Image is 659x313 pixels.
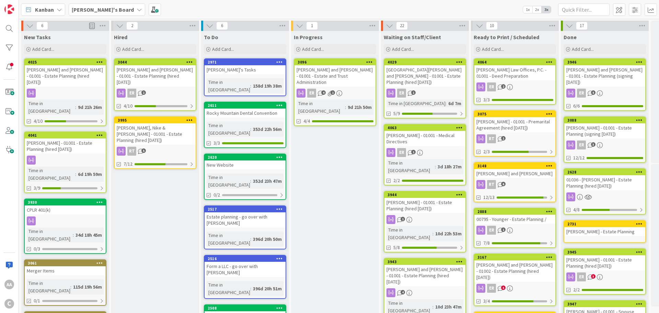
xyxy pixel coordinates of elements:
div: 2611 [205,102,286,109]
div: 2731 [567,222,645,226]
div: Time in [GEOGRAPHIC_DATA] [27,227,73,243]
div: 10d 22h 53m [433,230,463,237]
div: [PERSON_NAME] - Estate Planning [564,227,645,236]
div: 288800795 - Younger - Estate Planning / [474,209,555,224]
span: 3x [542,6,551,13]
div: Time in [GEOGRAPHIC_DATA] [207,174,250,189]
span: 5 [591,90,596,95]
span: 4/4 [303,118,310,125]
span: Ready to Print / Scheduled [474,34,539,41]
div: 10d 23h 47m [433,303,463,311]
span: 2/2 [393,177,400,184]
div: [PERSON_NAME] - 01001 - Medical Directives [384,131,465,146]
span: 12/13 [483,194,495,201]
div: RT [474,180,555,189]
div: 2620 [208,155,286,160]
a: 288800795 - Younger - Estate Planning /ER7/8 [474,208,556,248]
div: 3944[PERSON_NAME] - 01001 - Estate Planning (hired [DATE]) [384,192,465,213]
div: 3946[PERSON_NAME] and [PERSON_NAME] - 01001 - Estate Planning (signing [DATE]) [564,59,645,87]
a: 3148[PERSON_NAME] and [PERSON_NAME]RT12/13 [474,162,556,202]
div: 4041[PERSON_NAME] - 01001 - Estate Planning (hired [DATE]) [25,132,106,154]
div: 3096 [298,60,375,65]
div: 3945 [564,249,645,255]
a: 3044[PERSON_NAME] and [PERSON_NAME] - 01001 - Estate Planning (hired [DATE])ER4/10 [114,58,196,111]
div: [PERSON_NAME] and [PERSON_NAME] - 01002 - Estate Planning (hired [DATE]) [474,260,555,282]
div: 3945 [567,250,645,255]
span: Add Card... [482,46,504,52]
span: 4/10 [34,118,43,125]
span: Hired [114,34,127,41]
a: 3088[PERSON_NAME] - 01001 - Estate Planning (signing [DATE])ER12/12 [564,116,646,163]
span: 1 [411,150,416,154]
div: 4041 [25,132,106,138]
div: 3167 [477,255,555,260]
div: 2611 [208,103,286,108]
span: 2 [501,84,506,89]
span: : [435,163,436,170]
a: 2611Rocky Mountain Dental ConventionTime in [GEOGRAPHIC_DATA]:353d 22h 56m3/3 [204,102,286,148]
span: 5/9 [393,110,400,117]
a: 4063[PERSON_NAME] - 01001 - Medical DirectivesERTime in [GEOGRAPHIC_DATA]:3d 18h 27m2/2 [384,124,466,186]
span: 22 [396,22,408,30]
div: New Website [205,160,286,169]
div: 2620New Website [205,154,286,169]
div: ER [397,89,406,98]
span: : [345,103,346,111]
span: 2/3 [483,148,490,155]
span: : [250,235,251,243]
span: : [432,230,433,237]
div: Time in [GEOGRAPHIC_DATA] [386,159,435,174]
a: 262801036 - [PERSON_NAME] - Estate Planning (hired [DATE])4/8 [564,168,646,215]
div: 9d 21h 50m [346,103,373,111]
div: 3943 [388,259,465,264]
div: 2971 [208,60,286,65]
div: 2888 [477,209,555,214]
span: Add Card... [392,46,414,52]
div: RT [487,180,496,189]
div: Form a LLC - go over with [PERSON_NAME] [205,262,286,277]
a: 3944[PERSON_NAME] - 01001 - Estate Planning (hired [DATE])Time in [GEOGRAPHIC_DATA]:10d 22h 53m5/8 [384,191,466,253]
div: 3995 [118,118,196,123]
span: 12/12 [573,154,585,161]
div: Time in [GEOGRAPHIC_DATA] [297,100,345,115]
span: Add Card... [122,46,144,52]
span: 1 [306,22,318,30]
div: 2971[PERSON_NAME]'s Tasks [205,59,286,74]
a: 3945[PERSON_NAME] - 01001 - Estate Planning (hired [DATE])ER2/2 [564,248,646,295]
span: 2/2 [573,286,580,293]
div: 2516Form a LLC - go over with [PERSON_NAME] [205,256,286,277]
a: 3167[PERSON_NAME] and [PERSON_NAME] - 01002 - Estate Planning (hired [DATE])ER3/4 [474,254,556,306]
span: 0/3 [34,245,40,253]
div: 3096[PERSON_NAME] and [PERSON_NAME] - 01001 - Estate and Trust Administration [294,59,375,87]
span: In Progress [294,34,323,41]
span: Add Card... [212,46,234,52]
div: 3167[PERSON_NAME] and [PERSON_NAME] - 01002 - Estate Planning (hired [DATE]) [474,254,555,282]
img: Visit kanbanzone.com [4,4,14,14]
div: 2731 [564,221,645,227]
div: 3088[PERSON_NAME] - 01001 - Estate Planning (signing [DATE]) [564,117,645,138]
div: ER [577,89,586,98]
div: 4064[PERSON_NAME] Law Offices, P.C. - 01001 - Deed Preparation [474,59,555,80]
div: ER [474,82,555,91]
div: [PERSON_NAME] - 01001 - Premarital Agreement (hired [DATE]) [474,117,555,132]
span: : [446,100,447,107]
div: [PERSON_NAME] and [PERSON_NAME] - 01001 - Estate and Trust Administration [294,65,375,87]
div: ER [127,89,136,98]
div: 115d 19h 56m [71,283,104,291]
a: 3061Merger ItemsTime in [GEOGRAPHIC_DATA]:115d 19h 56m0/1 [24,259,106,306]
div: Time in [GEOGRAPHIC_DATA] [27,167,75,182]
span: : [75,170,76,178]
a: 2731[PERSON_NAME] - Estate Planning [564,220,646,243]
div: ER [474,226,555,235]
a: 2971[PERSON_NAME]'s TasksTime in [GEOGRAPHIC_DATA]:158d 19h 38m [204,58,286,96]
div: 00795 - Younger - Estate Planning / [474,215,555,224]
div: 6d 7m [447,100,463,107]
div: [PERSON_NAME], Nike & [PERSON_NAME] - 01001 - Estate Planning (hired [DATE]) [115,123,196,145]
div: 2516 [208,256,286,261]
div: 2517Estate planning - go over with [PERSON_NAME] [205,206,286,227]
span: 4 [321,90,326,95]
div: 3947 [564,301,645,307]
div: [PERSON_NAME] - 01001 - Estate Planning (signing [DATE]) [564,123,645,138]
div: Estate planning - go over with [PERSON_NAME] [205,212,286,227]
div: C [4,299,14,309]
